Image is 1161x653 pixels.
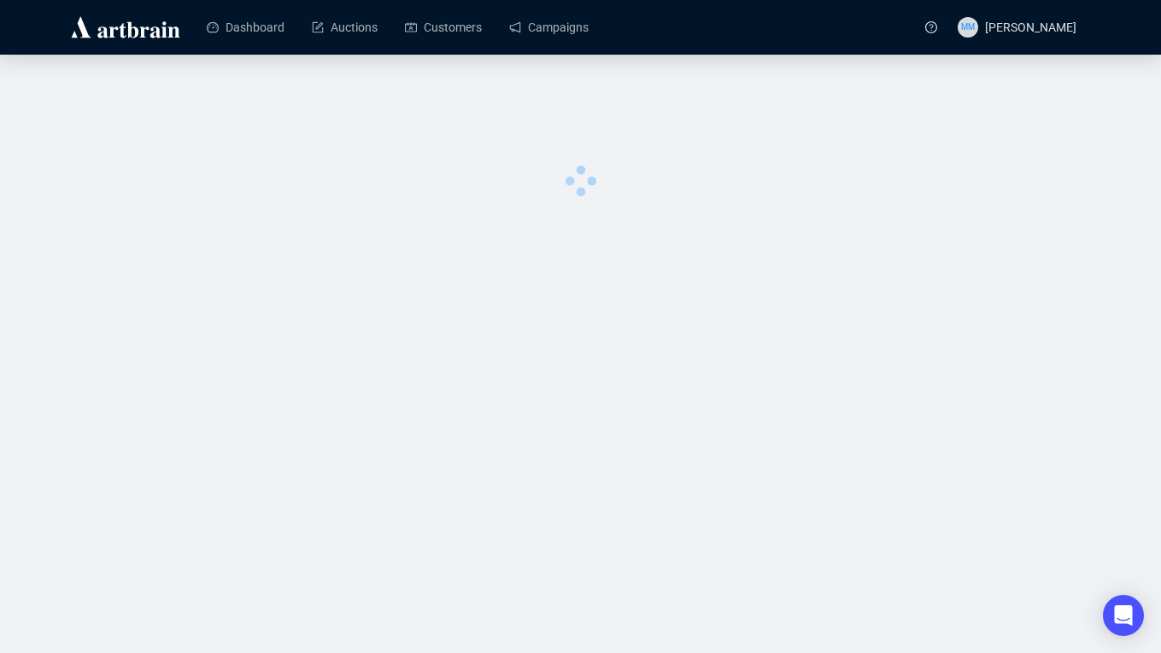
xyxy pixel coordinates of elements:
[68,14,183,41] img: logo
[985,20,1076,34] span: [PERSON_NAME]
[312,5,378,50] a: Auctions
[207,5,284,50] a: Dashboard
[961,20,975,33] span: MM
[925,21,937,33] span: question-circle
[1103,595,1144,636] div: Open Intercom Messenger
[405,5,482,50] a: Customers
[509,5,589,50] a: Campaigns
